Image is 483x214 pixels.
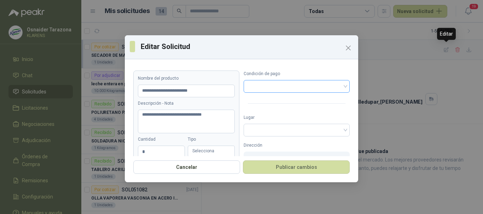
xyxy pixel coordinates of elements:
div: Selecciona [188,146,235,157]
label: Condición de pago [244,71,350,77]
label: Lugar [244,114,350,121]
label: Tipo [188,136,235,143]
label: Dirección [244,142,350,149]
label: Descripción - Nota [138,100,235,107]
h3: Editar Solicitud [141,41,353,52]
label: Cantidad [138,136,185,143]
div: , [244,152,350,168]
button: Cancelar [133,160,240,174]
label: Nombre del producto [138,75,235,82]
button: Publicar cambios [243,160,350,174]
button: Close [343,42,354,54]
